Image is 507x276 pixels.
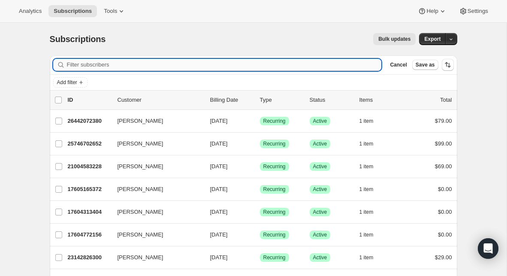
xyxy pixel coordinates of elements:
[210,118,228,124] span: [DATE]
[118,140,163,148] span: [PERSON_NAME]
[313,254,327,261] span: Active
[68,208,111,216] p: 17604313404
[68,140,111,148] p: 25746702652
[112,114,198,128] button: [PERSON_NAME]
[48,5,97,17] button: Subscriptions
[118,117,163,125] span: [PERSON_NAME]
[386,60,410,70] button: Cancel
[359,229,383,241] button: 1 item
[50,34,106,44] span: Subscriptions
[263,254,286,261] span: Recurring
[14,5,47,17] button: Analytics
[359,163,374,170] span: 1 item
[112,205,198,219] button: [PERSON_NAME]
[263,163,286,170] span: Recurring
[263,186,286,193] span: Recurring
[359,252,383,264] button: 1 item
[378,36,410,42] span: Bulk updates
[442,59,454,71] button: Sort the results
[112,182,198,196] button: [PERSON_NAME]
[359,231,374,238] span: 1 item
[19,8,42,15] span: Analytics
[478,238,498,259] div: Open Intercom Messenger
[390,61,407,68] span: Cancel
[53,77,88,88] button: Add filter
[260,96,303,104] div: Type
[210,96,253,104] p: Billing Date
[68,96,111,104] p: ID
[68,96,452,104] div: IDCustomerBilling DateTypeStatusItemsTotal
[112,160,198,173] button: [PERSON_NAME]
[413,5,452,17] button: Help
[118,185,163,194] span: [PERSON_NAME]
[359,118,374,124] span: 1 item
[454,5,493,17] button: Settings
[435,163,452,170] span: $69.00
[118,231,163,239] span: [PERSON_NAME]
[57,79,77,86] span: Add filter
[68,162,111,171] p: 21004583228
[68,183,452,195] div: 17605165372[PERSON_NAME][DATE]SuccessRecurringSuccessActive1 item$0.00
[416,61,435,68] span: Save as
[99,5,131,17] button: Tools
[426,8,438,15] span: Help
[210,140,228,147] span: [DATE]
[359,186,374,193] span: 1 item
[313,118,327,124] span: Active
[112,228,198,242] button: [PERSON_NAME]
[359,254,374,261] span: 1 item
[54,8,92,15] span: Subscriptions
[68,115,452,127] div: 26442072380[PERSON_NAME][DATE]SuccessRecurringSuccessActive1 item$79.00
[359,115,383,127] button: 1 item
[412,60,438,70] button: Save as
[68,161,452,173] div: 21004583228[PERSON_NAME][DATE]SuccessRecurringSuccessActive1 item$69.00
[68,253,111,262] p: 23142826300
[68,206,452,218] div: 17604313404[PERSON_NAME][DATE]SuccessRecurringSuccessActive1 item$0.00
[435,254,452,261] span: $29.00
[359,209,374,215] span: 1 item
[210,209,228,215] span: [DATE]
[313,140,327,147] span: Active
[68,117,111,125] p: 26442072380
[210,254,228,261] span: [DATE]
[263,209,286,215] span: Recurring
[359,138,383,150] button: 1 item
[313,231,327,238] span: Active
[359,96,402,104] div: Items
[359,206,383,218] button: 1 item
[438,209,452,215] span: $0.00
[263,140,286,147] span: Recurring
[435,118,452,124] span: $79.00
[68,185,111,194] p: 17605165372
[438,231,452,238] span: $0.00
[438,186,452,192] span: $0.00
[118,162,163,171] span: [PERSON_NAME]
[435,140,452,147] span: $99.00
[68,252,452,264] div: 23142826300[PERSON_NAME][DATE]SuccessRecurringSuccessActive1 item$29.00
[67,59,382,71] input: Filter subscribers
[112,137,198,151] button: [PERSON_NAME]
[263,118,286,124] span: Recurring
[424,36,441,42] span: Export
[373,33,416,45] button: Bulk updates
[313,163,327,170] span: Active
[263,231,286,238] span: Recurring
[210,163,228,170] span: [DATE]
[68,229,452,241] div: 17604772156[PERSON_NAME][DATE]SuccessRecurringSuccessActive1 item$0.00
[310,96,353,104] p: Status
[104,8,117,15] span: Tools
[440,96,452,104] p: Total
[68,138,452,150] div: 25746702652[PERSON_NAME][DATE]SuccessRecurringSuccessActive1 item$99.00
[313,209,327,215] span: Active
[210,231,228,238] span: [DATE]
[118,96,203,104] p: Customer
[118,253,163,262] span: [PERSON_NAME]
[118,208,163,216] span: [PERSON_NAME]
[210,186,228,192] span: [DATE]
[359,183,383,195] button: 1 item
[68,231,111,239] p: 17604772156
[359,161,383,173] button: 1 item
[419,33,446,45] button: Export
[313,186,327,193] span: Active
[359,140,374,147] span: 1 item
